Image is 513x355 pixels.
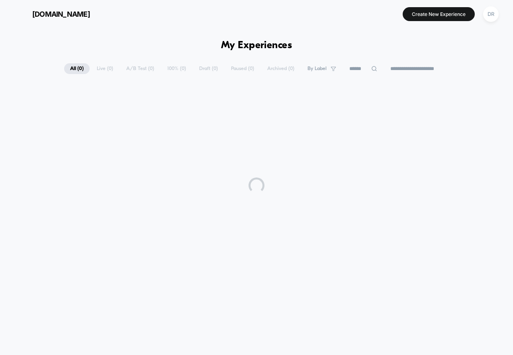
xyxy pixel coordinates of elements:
[32,10,90,18] span: [DOMAIN_NAME]
[481,6,501,22] button: DR
[64,63,90,74] span: All ( 0 )
[307,66,327,72] span: By Label
[12,8,92,20] button: [DOMAIN_NAME]
[483,6,499,22] div: DR
[403,7,475,21] button: Create New Experience
[221,40,292,51] h1: My Experiences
